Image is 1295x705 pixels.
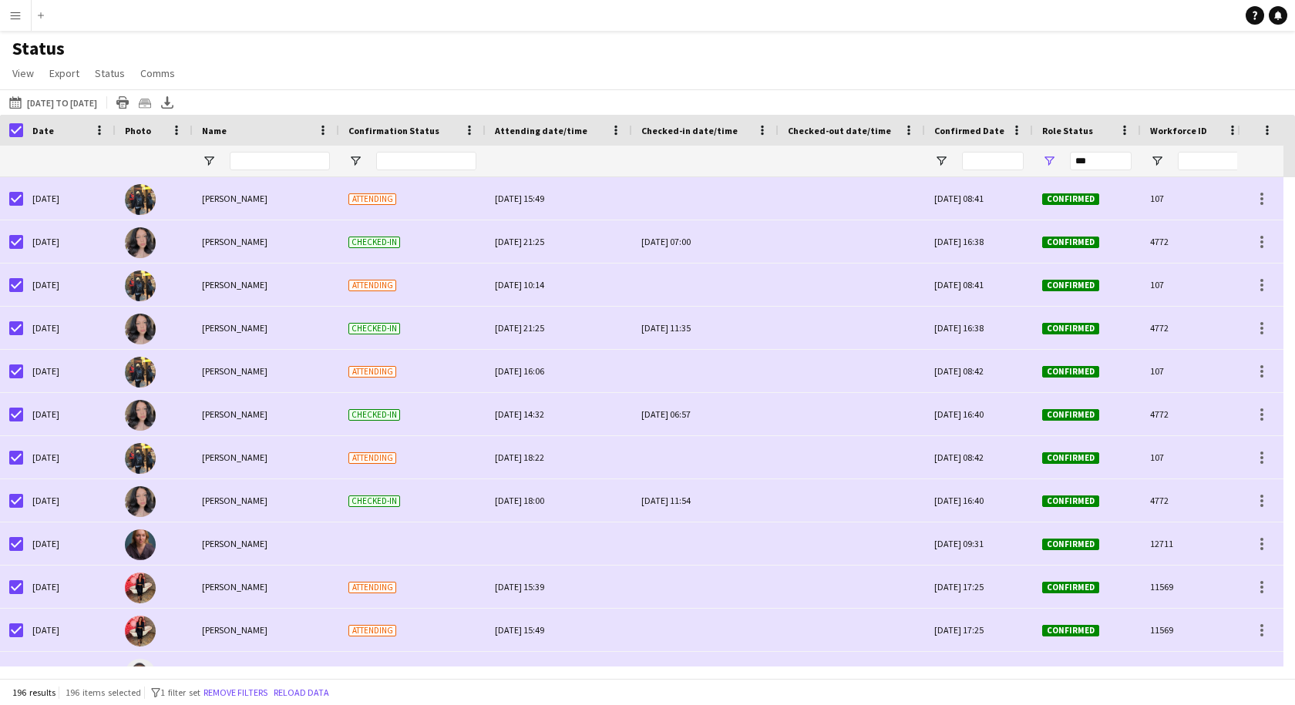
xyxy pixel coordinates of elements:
img: Rosa Bustamante Carrera [125,227,156,258]
div: [DATE] 15:49 [495,177,623,220]
span: Confirmation Status [348,125,439,136]
img: Martin Brady [125,270,156,301]
div: [DATE] 21:25 [495,220,623,263]
img: Laura Polson [125,572,156,603]
img: Rosa Bustamante Carrera [125,486,156,517]
div: [DATE] [23,436,116,478]
a: View [6,63,40,83]
span: Status [95,66,125,80]
div: [DATE] [23,350,116,392]
button: Reload data [271,684,332,701]
div: [DATE] 13:31 [495,652,623,694]
span: Confirmed [1042,366,1099,378]
a: Export [43,63,86,83]
div: [DATE] 17:25 [925,566,1033,608]
div: [DATE] 16:06 [495,350,623,392]
div: [DATE] 15:39 [495,566,623,608]
span: [PERSON_NAME] [202,408,267,420]
span: [PERSON_NAME] [202,365,267,377]
div: [DATE] [23,393,116,435]
div: [DATE] 10:14 [495,264,623,306]
span: Role Status [1042,125,1093,136]
div: [DATE] 09:31 [925,522,1033,565]
div: [DATE] 11:54 [641,479,769,522]
div: [DATE] 16:40 [925,479,1033,522]
div: [DATE] [23,566,116,608]
input: Confirmation Status Filter Input [376,152,476,170]
span: Photo [125,125,151,136]
div: [DATE] 17:25 [925,609,1033,651]
span: Confirmed [1042,193,1099,205]
span: [PERSON_NAME] [202,236,267,247]
button: [DATE] to [DATE] [6,93,100,112]
button: Open Filter Menu [934,154,948,168]
span: Name [202,125,227,136]
div: [DATE] 08:42 [925,436,1033,478]
span: Confirmed [1042,280,1099,291]
span: View [12,66,34,80]
div: 11569 [1141,566,1249,608]
img: Martin Brady [125,184,156,215]
div: [DATE] 21:25 [495,307,623,349]
div: [DATE] 14:32 [495,393,623,435]
div: [DATE] 15:49 [495,609,623,651]
span: Confirmed [1042,495,1099,507]
span: 196 items selected [66,687,141,698]
app-action-btn: Export XLSX [158,93,177,112]
div: [DATE] [23,479,116,522]
span: Workforce ID [1150,125,1207,136]
span: Confirmed [1042,409,1099,421]
span: [PERSON_NAME] [202,193,267,204]
div: [DATE] [23,177,116,220]
div: 11569 [1141,609,1249,651]
button: Open Filter Menu [202,154,216,168]
div: [DATE] 08:42 [925,350,1033,392]
img: Hammed Yakub [125,659,156,690]
div: [DATE] 18:22 [495,436,623,478]
div: [DATE] [23,264,116,306]
span: Attending [348,625,396,636]
span: Attending [348,452,396,464]
span: Confirmed [1042,452,1099,464]
a: Comms [134,63,181,83]
span: [PERSON_NAME] [202,624,267,636]
span: Checked-out date/time [788,125,891,136]
div: [DATE] 08:41 [925,177,1033,220]
img: Rosa Bustamante Carrera [125,314,156,344]
img: Laura Polson [125,616,156,646]
div: 4772 [1141,220,1249,263]
a: Status [89,63,131,83]
span: Checked-in [348,409,400,421]
div: [DATE] 16:38 [925,220,1033,263]
div: [DATE] [23,522,116,565]
div: 4772 [1141,307,1249,349]
div: [DATE] 18:00 [495,479,623,522]
button: Open Filter Menu [1042,154,1056,168]
span: [PERSON_NAME] [202,452,267,463]
input: Name Filter Input [230,152,330,170]
div: [DATE] 06:57 [641,393,769,435]
span: Attending date/time [495,125,587,136]
div: [DATE] 07:00 [641,220,769,263]
img: Nicole Cuthbert [125,529,156,560]
span: Attending [348,582,396,593]
div: [DATE] [23,307,116,349]
button: Open Filter Menu [348,154,362,168]
div: [DATE] 16:38 [925,307,1033,349]
div: [DATE] 08:41 [925,264,1033,306]
div: 4772 [1141,479,1249,522]
span: Confirmed [1042,539,1099,550]
img: Martin Brady [125,443,156,474]
div: 107 [1141,264,1249,306]
div: 107 [1141,177,1249,220]
app-action-btn: Print [113,93,132,112]
app-action-btn: Crew files as ZIP [136,93,154,112]
span: [PERSON_NAME] [202,279,267,290]
button: Open Filter Menu [1150,154,1164,168]
div: [DATE] [23,220,116,263]
span: Attending [348,280,396,291]
div: 107 [1141,436,1249,478]
span: Attending [348,366,396,378]
span: [PERSON_NAME] [202,581,267,593]
div: [DATE] 16:40 [925,393,1033,435]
